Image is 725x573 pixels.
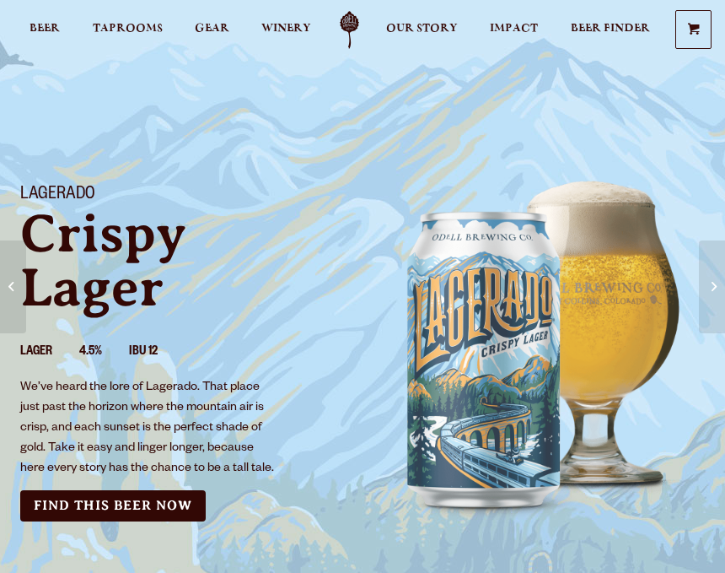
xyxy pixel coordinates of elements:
[30,11,60,49] a: Beer
[20,342,79,364] li: Lager
[261,22,311,35] span: Winery
[571,11,650,49] a: Beer Finder
[129,342,185,364] li: IBU 12
[195,22,229,35] span: Gear
[386,22,458,35] span: Our Story
[490,11,538,49] a: Impact
[329,11,371,49] a: Odell Home
[261,11,311,49] a: Winery
[195,11,229,49] a: Gear
[79,342,129,364] li: 4.5%
[386,11,458,49] a: Our Story
[20,207,342,315] p: Crispy Lager
[20,490,206,522] a: Find this Beer Now
[571,22,650,35] span: Beer Finder
[20,378,278,479] p: We’ve heard the lore of Lagerado. That place just past the horizon where the mountain air is cris...
[490,22,538,35] span: Impact
[93,22,163,35] span: Taprooms
[93,11,163,49] a: Taprooms
[30,22,60,35] span: Beer
[20,185,342,207] h1: Lagerado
